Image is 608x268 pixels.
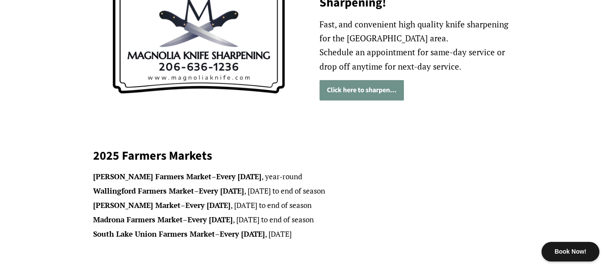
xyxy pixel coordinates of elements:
[220,229,265,239] strong: Every [DATE]
[541,242,599,261] div: Book Now!
[93,199,515,212] li: – , [DATE] to end of season
[93,185,515,198] li: – , [DATE] to end of season
[185,200,231,210] strong: Every [DATE]
[199,186,244,196] strong: Every [DATE]
[93,214,183,224] strong: Madrona Farmers Market
[93,186,194,196] strong: Wallingford Farmers Market
[93,171,212,181] strong: [PERSON_NAME] Farmers Market
[93,148,515,164] h2: 2025 Farmers Markets
[93,171,515,183] li: – , year-round
[188,214,233,224] strong: Every [DATE]
[93,228,515,241] li: – , [DATE]
[93,229,215,239] strong: South Lake Union Farmers Market
[319,80,404,100] a: Click here to sharpen...
[93,200,181,210] strong: [PERSON_NAME] Market
[319,17,515,74] p: Fast, and convenient high quality knife sharpening for the [GEOGRAPHIC_DATA] area. Schedule an ap...
[216,171,262,181] strong: Every [DATE]
[93,214,515,226] li: – , [DATE] to end of season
